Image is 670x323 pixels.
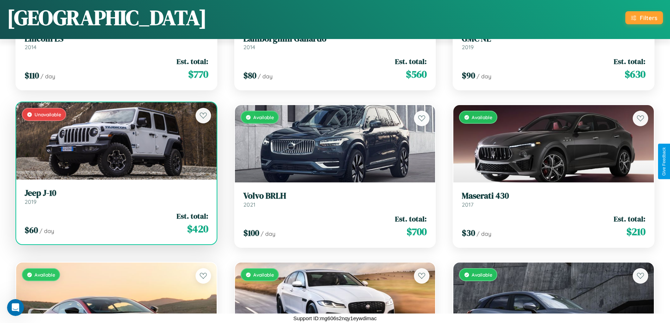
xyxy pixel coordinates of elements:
[258,73,273,80] span: / day
[462,70,475,81] span: $ 90
[243,191,427,201] h3: Volvo BRLH
[261,230,275,237] span: / day
[407,225,427,239] span: $ 700
[472,114,492,120] span: Available
[25,70,39,81] span: $ 110
[406,67,427,81] span: $ 560
[472,272,492,278] span: Available
[614,56,645,66] span: Est. total:
[395,214,427,224] span: Est. total:
[662,147,666,176] div: Give Feedback
[243,191,427,208] a: Volvo BRLH2021
[243,44,255,51] span: 2014
[7,299,24,316] iframe: Intercom live chat
[243,201,255,208] span: 2021
[243,70,256,81] span: $ 80
[626,225,645,239] span: $ 210
[25,198,37,205] span: 2019
[253,272,274,278] span: Available
[293,314,377,323] p: Support ID: mg606s2nqy1eywdimac
[39,227,54,234] span: / day
[34,272,55,278] span: Available
[462,191,645,201] h3: Maserati 430
[25,188,208,205] a: Jeep J-102019
[25,224,38,236] span: $ 60
[640,14,657,21] div: Filters
[462,191,645,208] a: Maserati 4302017
[25,44,37,51] span: 2014
[25,34,208,51] a: Lincoln LS2014
[625,11,663,24] button: Filters
[7,3,207,32] h1: [GEOGRAPHIC_DATA]
[188,67,208,81] span: $ 770
[177,56,208,66] span: Est. total:
[40,73,55,80] span: / day
[243,227,259,239] span: $ 100
[462,44,474,51] span: 2019
[462,201,473,208] span: 2017
[462,34,645,51] a: GMC NE2019
[187,222,208,236] span: $ 420
[34,111,61,117] span: Unavailable
[177,211,208,221] span: Est. total:
[243,34,427,51] a: Lamborghini Gallardo2014
[25,188,208,198] h3: Jeep J-10
[614,214,645,224] span: Est. total:
[462,227,475,239] span: $ 30
[625,67,645,81] span: $ 630
[477,230,491,237] span: / day
[477,73,491,80] span: / day
[253,114,274,120] span: Available
[395,56,427,66] span: Est. total:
